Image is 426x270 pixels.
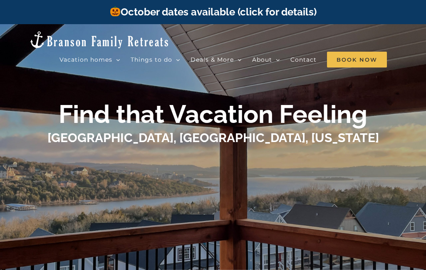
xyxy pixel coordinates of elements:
a: About [252,51,280,68]
nav: Main Menu [59,51,397,68]
span: About [252,57,272,62]
span: Contact [290,57,317,62]
a: Things to do [131,51,180,68]
img: Branson Family Retreats Logo [29,30,170,49]
h1: [GEOGRAPHIC_DATA], [GEOGRAPHIC_DATA], [US_STATE] [47,129,379,147]
a: Book Now [327,51,387,68]
span: Deals & More [191,57,234,62]
span: Things to do [131,57,172,62]
a: Contact [290,51,317,68]
iframe: Branson Family Retreats - Opens on Book page - Availability/Property Search Widget [151,152,275,215]
a: Vacation homes [59,51,120,68]
span: Vacation homes [59,57,112,62]
span: Book Now [327,52,387,67]
b: Find that Vacation Feeling [59,100,367,129]
a: Deals & More [191,51,242,68]
a: October dates available (click for details) [109,6,317,18]
img: 🎃 [110,6,120,16]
